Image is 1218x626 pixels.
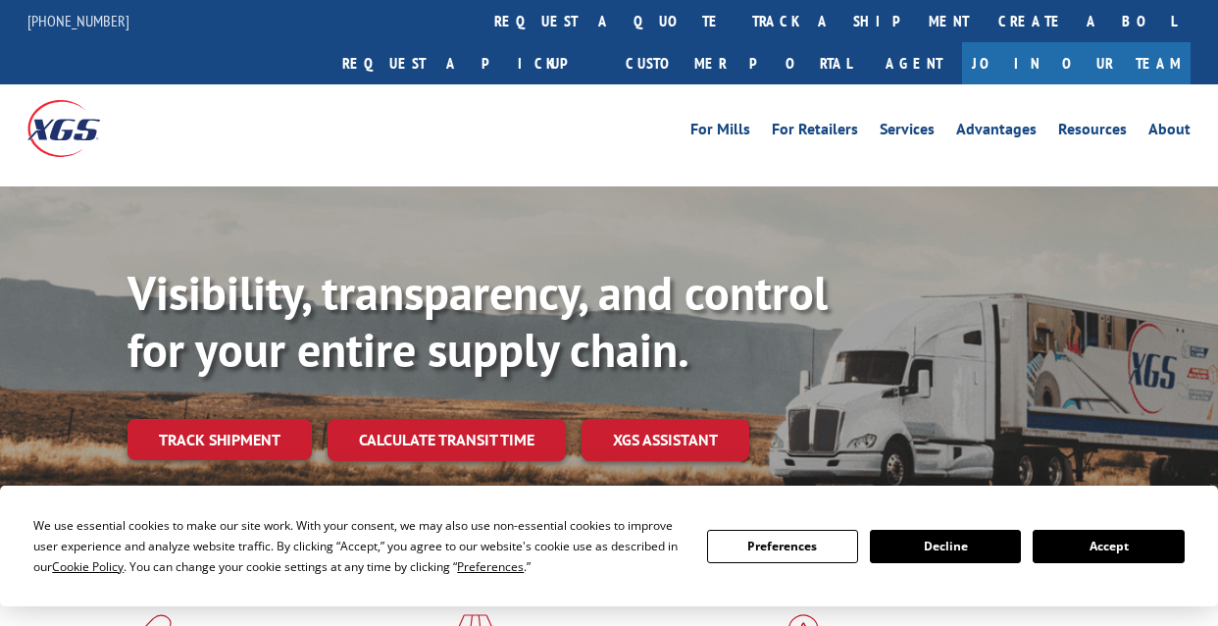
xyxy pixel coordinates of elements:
span: Preferences [457,558,524,575]
a: XGS ASSISTANT [582,419,749,461]
span: Cookie Policy [52,558,124,575]
a: Resources [1058,122,1127,143]
a: Customer Portal [611,42,866,84]
a: Services [880,122,935,143]
a: For Retailers [772,122,858,143]
a: Track shipment [127,419,312,460]
b: Visibility, transparency, and control for your entire supply chain. [127,262,828,380]
a: [PHONE_NUMBER] [27,11,129,30]
a: For Mills [690,122,750,143]
a: Join Our Team [962,42,1191,84]
a: Request a pickup [328,42,611,84]
div: We use essential cookies to make our site work. With your consent, we may also use non-essential ... [33,515,683,577]
a: About [1148,122,1191,143]
button: Decline [870,530,1021,563]
a: Advantages [956,122,1037,143]
button: Preferences [707,530,858,563]
a: Calculate transit time [328,419,566,461]
button: Accept [1033,530,1184,563]
a: Agent [866,42,962,84]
